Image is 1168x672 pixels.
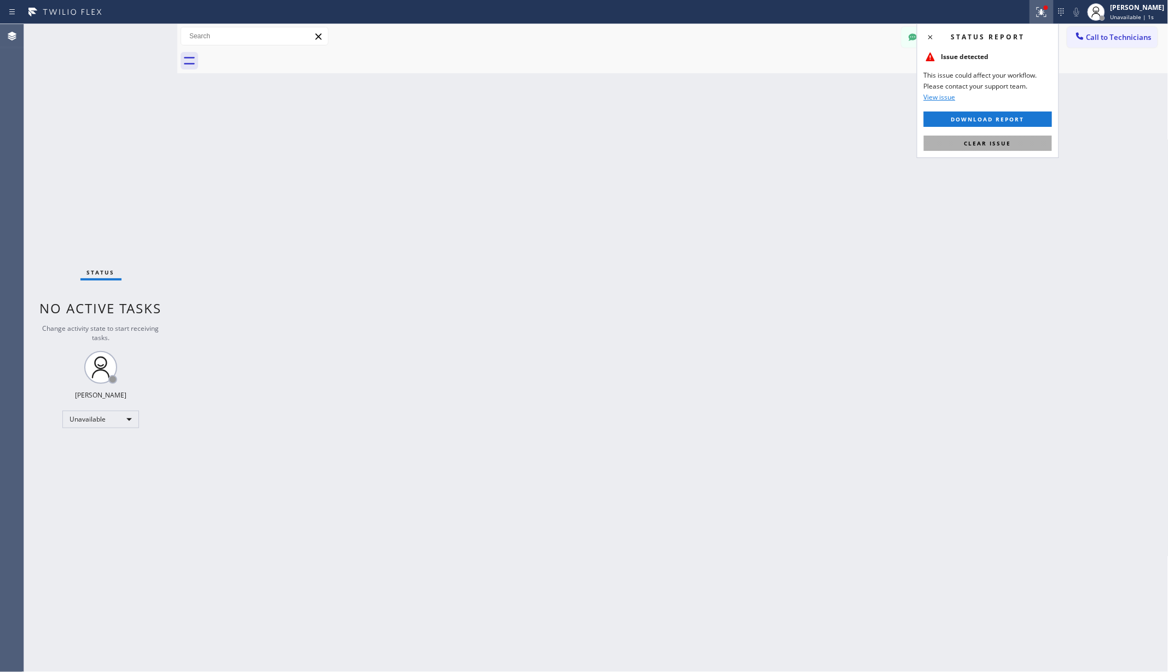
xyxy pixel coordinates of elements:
[62,411,139,428] div: Unavailable
[43,324,159,342] span: Change activity state to start receiving tasks.
[1111,13,1154,21] span: Unavailable | 1s
[181,27,328,45] input: Search
[1069,4,1084,20] button: Mute
[1086,32,1152,42] span: Call to Technicians
[40,299,162,317] span: No active tasks
[75,390,126,400] div: [PERSON_NAME]
[1067,27,1158,48] button: Call to Technicians
[1111,3,1165,12] div: [PERSON_NAME]
[901,27,962,48] button: Messages
[87,268,115,276] span: Status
